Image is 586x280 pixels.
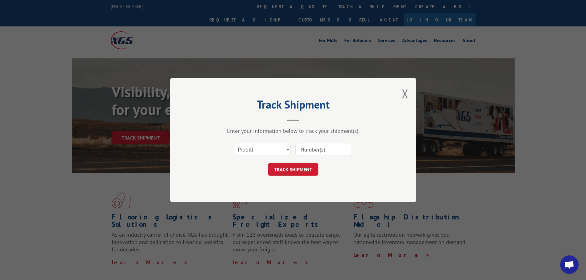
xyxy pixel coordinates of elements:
button: TRACK SHIPMENT [268,163,318,176]
input: Number(s) [295,143,352,156]
div: Enter your information below to track your shipment(s). [201,127,385,134]
div: Open chat [560,255,579,274]
button: Close modal [402,85,409,102]
h2: Track Shipment [201,100,385,112]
